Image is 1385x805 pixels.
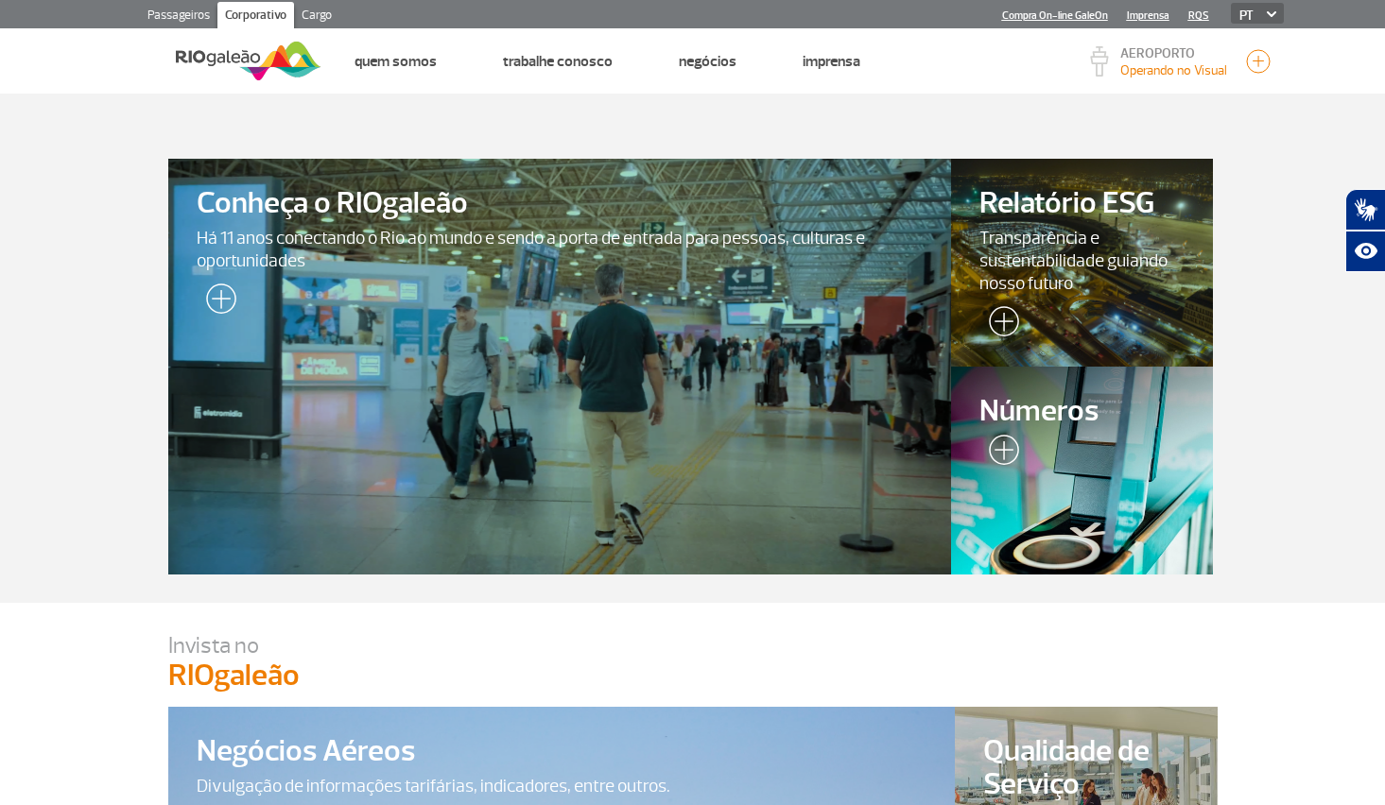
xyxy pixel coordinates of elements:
[979,227,1184,295] span: Transparência e sustentabilidade guiando nosso futuro
[979,306,1019,344] img: leia-mais
[1002,9,1108,22] a: Compra On-line GaleOn
[217,2,294,32] a: Corporativo
[1120,47,1227,60] p: AEROPORTO
[1345,189,1385,231] button: Abrir tradutor de língua de sinais.
[803,52,860,71] a: Imprensa
[168,631,1218,659] p: Invista no
[979,435,1019,472] img: leia-mais
[1345,189,1385,272] div: Plugin de acessibilidade da Hand Talk.
[197,283,236,321] img: leia-mais
[1120,60,1227,80] p: Visibilidade de 9000m
[168,159,952,574] a: Conheça o RIOgaleãoHá 11 anos conectando o Rio ao mundo e sendo a porta de entrada para pessoas, ...
[140,2,217,32] a: Passageiros
[1345,231,1385,272] button: Abrir recursos assistivos.
[197,227,924,272] span: Há 11 anos conectando o Rio ao mundo e sendo a porta de entrada para pessoas, culturas e oportuni...
[979,187,1184,220] span: Relatório ESG
[1188,9,1209,22] a: RQS
[355,52,437,71] a: Quem Somos
[1127,9,1169,22] a: Imprensa
[679,52,736,71] a: Negócios
[979,395,1184,428] span: Números
[951,159,1212,367] a: Relatório ESGTransparência e sustentabilidade guiando nosso futuro
[168,659,1218,692] p: RIOgaleão
[983,735,1189,801] span: Qualidade de Serviço
[294,2,339,32] a: Cargo
[197,775,927,797] span: Divulgação de informações tarifárias, indicadores, entre outros.
[197,187,924,220] span: Conheça o RIOgaleão
[503,52,613,71] a: Trabalhe Conosco
[951,367,1212,574] a: Números
[197,735,927,768] span: Negócios Aéreos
